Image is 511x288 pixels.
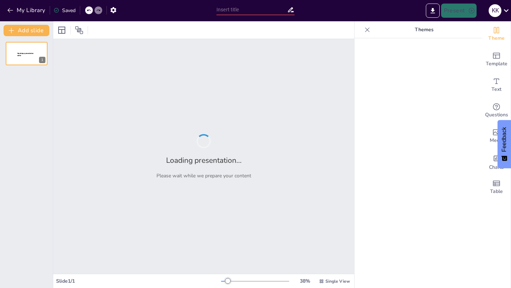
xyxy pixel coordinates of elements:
div: K K [489,4,501,17]
div: Slide 1 / 1 [56,278,221,284]
input: Insert title [216,5,287,15]
div: 1 [39,57,45,63]
span: Questions [485,111,508,119]
span: Table [490,188,503,195]
div: Saved [54,7,76,14]
button: Feedback - Show survey [498,120,511,168]
span: Text [491,85,501,93]
div: Get real-time input from your audience [482,98,511,123]
div: Add text boxes [482,72,511,98]
button: Export to PowerPoint [426,4,440,18]
div: 1 [6,42,48,65]
h2: Loading presentation... [166,155,242,165]
div: 38 % [296,278,313,284]
span: Charts [489,164,504,171]
span: Sendsteps presentation editor [17,52,34,56]
button: K K [489,4,501,18]
span: Feedback [501,127,507,152]
span: Position [75,26,83,34]
span: Theme [488,34,505,42]
div: Change the overall theme [482,21,511,47]
div: Layout [56,24,67,36]
div: Add images, graphics, shapes or video [482,123,511,149]
p: Please wait while we prepare your content [156,172,251,179]
span: Media [490,137,504,144]
div: Add charts and graphs [482,149,511,175]
button: Add slide [4,25,49,36]
span: Single View [325,278,350,284]
span: Template [486,60,507,68]
button: Present [441,4,477,18]
div: Add a table [482,175,511,200]
p: Themes [373,21,475,38]
div: Add ready made slides [482,47,511,72]
button: My Library [5,5,48,16]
